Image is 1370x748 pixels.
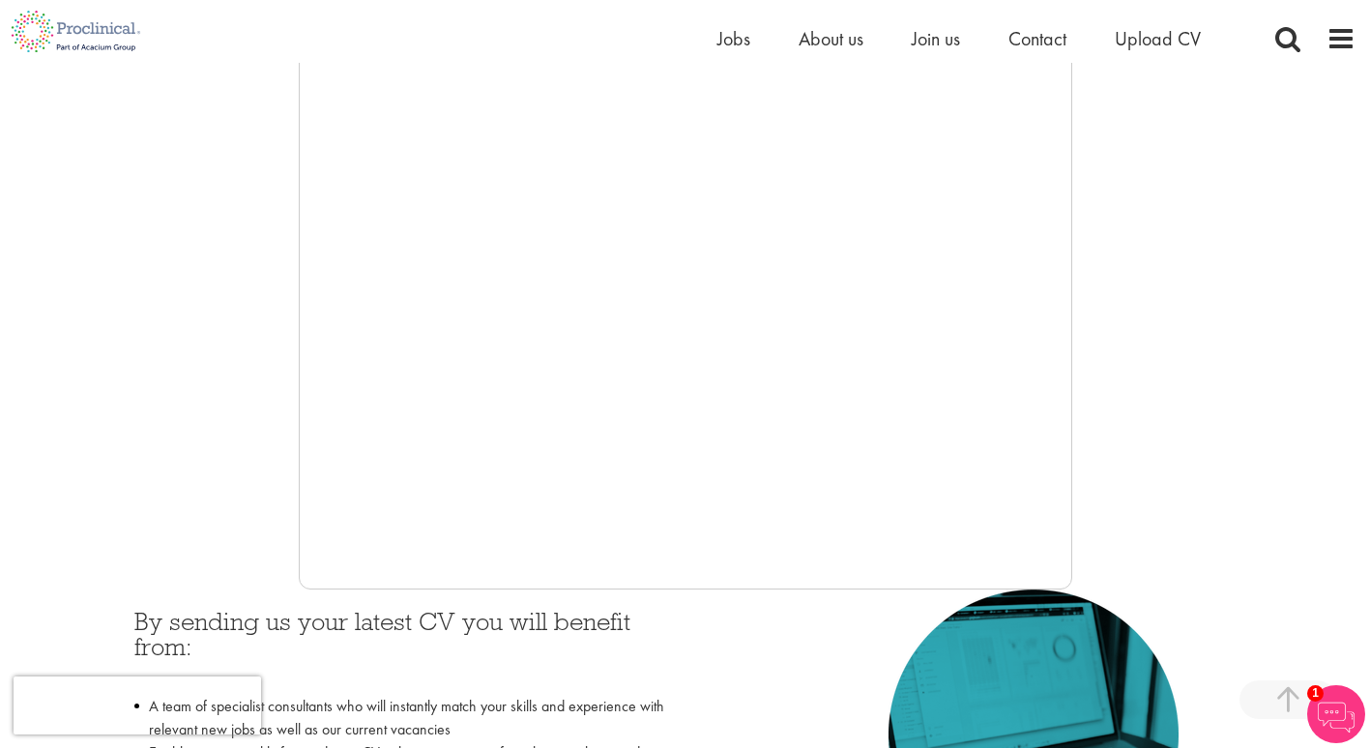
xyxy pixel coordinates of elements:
li: A team of specialist consultants who will instantly match your skills and experience with relevan... [134,695,671,741]
a: About us [799,26,863,51]
a: Jobs [717,26,750,51]
h3: By sending us your latest CV you will benefit from: [134,609,671,685]
a: Join us [912,26,960,51]
a: Contact [1008,26,1066,51]
span: 1 [1307,685,1324,702]
img: Chatbot [1307,685,1365,743]
iframe: reCAPTCHA [14,676,261,734]
a: Upload CV [1115,26,1201,51]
